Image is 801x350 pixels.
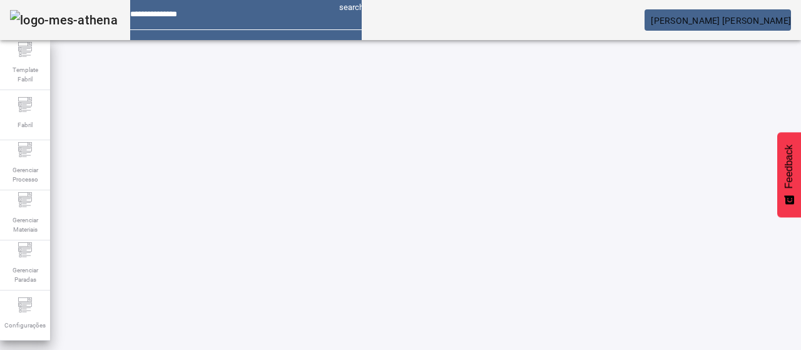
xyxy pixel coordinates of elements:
span: Gerenciar Materiais [6,212,44,238]
img: logo-mes-athena [10,10,118,30]
span: Gerenciar Processo [6,162,44,188]
span: Template Fabril [6,61,44,88]
button: Feedback - Mostrar pesquisa [777,132,801,217]
span: Fabril [14,116,36,133]
span: [PERSON_NAME] [PERSON_NAME] [651,16,791,26]
span: Configurações [1,317,49,334]
span: Gerenciar Paradas [6,262,44,288]
span: Feedback [783,145,795,188]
